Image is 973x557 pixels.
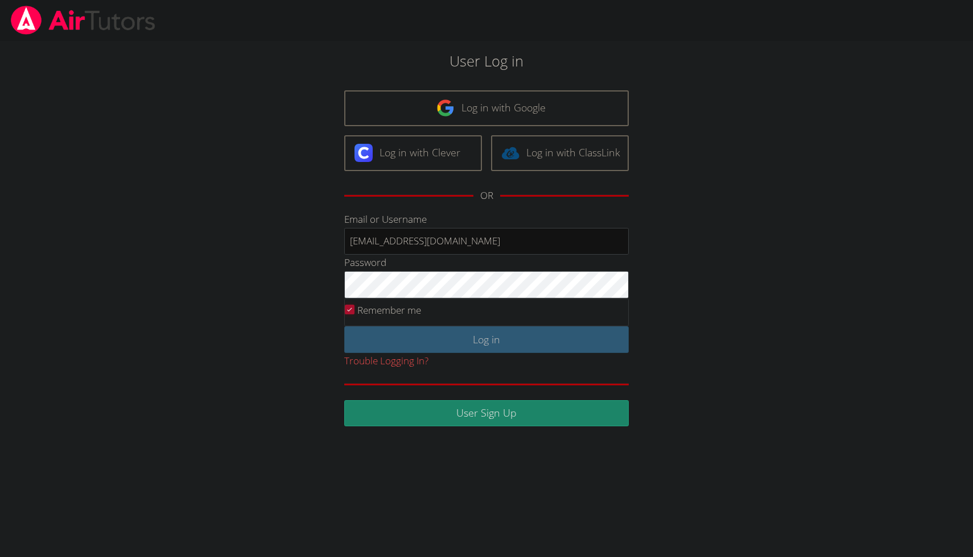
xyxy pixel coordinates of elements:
button: Trouble Logging In? [344,353,428,369]
label: Email or Username [344,213,427,226]
label: Password [344,256,386,269]
div: OR [480,188,493,204]
a: Log in with ClassLink [491,135,629,171]
img: clever-logo-6eab21bc6e7a338710f1a6ff85c0baf02591cd810cc4098c63d3a4b26e2feb20.svg [354,144,373,162]
h2: User Log in [224,50,749,72]
img: google-logo-50288ca7cdecda66e5e0955fdab243c47b7ad437acaf1139b6f446037453330a.svg [436,99,455,117]
img: classlink-logo-d6bb404cc1216ec64c9a2012d9dc4662098be43eaf13dc465df04b49fa7ab582.svg [501,144,520,162]
a: User Sign Up [344,400,629,427]
img: airtutors_banner-c4298cdbf04f3fff15de1276eac7730deb9818008684d7c2e4769d2f7ddbe033.png [10,6,156,35]
input: Log in [344,326,629,353]
a: Log in with Clever [344,135,482,171]
a: Log in with Google [344,90,629,126]
label: Remember me [357,304,421,317]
